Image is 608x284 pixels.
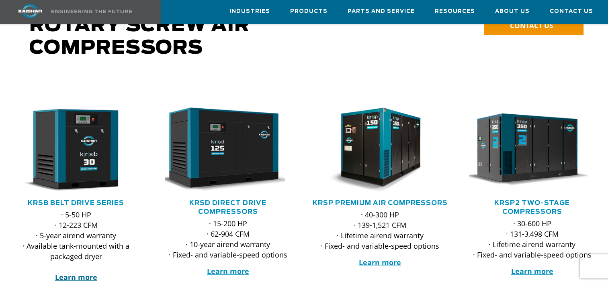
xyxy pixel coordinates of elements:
a: KRSP Premium Air Compressors [313,200,448,206]
img: Engineering the future [51,10,132,13]
p: · 15-200 HP · 62-904 CFM · 10-year airend warranty · Fixed- and variable-speed options [165,218,291,260]
a: Contact Us [550,0,593,22]
p: · 5-50 HP · 12-223 CFM · 5-year airend warranty · Available tank-mounted with a packaged dryer [13,209,139,282]
div: krsd125 [165,108,291,193]
img: krsp350 [463,108,590,193]
a: About Us [495,0,530,22]
div: krsp150 [317,108,443,193]
span: Industries [229,7,270,16]
p: · 30-600 HP · 131-3,498 CFM · Lifetime airend warranty · Fixed- and variable-speed options [469,218,595,260]
a: Learn more [207,266,249,276]
a: Learn more [55,272,97,282]
span: Products [290,7,328,16]
a: KRSB Belt Drive Series [28,200,124,206]
img: krsd125 [159,108,285,193]
a: CONTACT US [484,17,583,35]
a: Learn more [511,266,553,276]
a: Resources [435,0,475,22]
a: KRSD Direct Drive Compressors [189,200,266,215]
img: krsp150 [311,108,438,193]
a: KRSP2 Two-Stage Compressors [494,200,570,215]
a: Learn more [359,258,401,267]
a: Industries [229,0,270,22]
span: CONTACT US [510,21,553,30]
img: krsb30 [7,108,133,193]
div: krsp350 [469,108,595,193]
a: Products [290,0,328,22]
span: Resources [435,7,475,16]
div: krsb30 [13,108,139,193]
a: Parts and Service [348,0,415,22]
span: About Us [495,7,530,16]
span: Parts and Service [348,7,415,16]
span: Contact Us [550,7,593,16]
p: · 40-300 HP · 139-1,521 CFM · Lifetime airend warranty · Fixed- and variable-speed options [317,209,443,251]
